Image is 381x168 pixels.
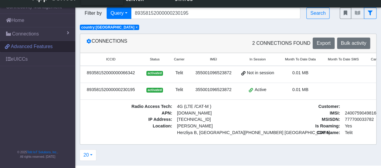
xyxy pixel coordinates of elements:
span: [PERSON_NAME] [177,123,263,130]
button: 20 [80,149,96,161]
span: Bulk activity [341,41,366,46]
span: Carrier [174,57,184,62]
span: ICCID [106,57,115,62]
div: 89358152000000066342 [84,70,138,76]
a: Telit IoT Solutions, Inc. [27,151,57,154]
span: Yes [345,124,352,128]
span: IP Address : [84,116,175,123]
div: fitlers menu [340,8,376,19]
span: Status [150,57,160,62]
span: Filter by [80,10,107,17]
span: CDP Name : [274,130,342,136]
input: Search... [131,8,301,19]
span: 2 Connections found [252,40,310,47]
div: 355001096523872 [194,87,233,93]
span: Advanced Features [11,43,53,50]
span: Month To Date SMS [328,57,359,62]
div: Connections [82,38,228,49]
span: Month To Date Data [285,57,316,62]
span: MSISDN : [274,116,342,123]
span: Radio Access Tech : [84,103,175,110]
span: activated [146,88,163,93]
span: × [136,25,138,29]
div: 355001096523872 [194,70,233,76]
button: Bulk activity [337,38,370,49]
span: 4G (LTE /CAT-M ) [175,103,266,110]
button: Search [306,8,329,19]
span: 0.01 MB [292,87,308,92]
span: IMSI : [274,110,342,117]
span: IMEI [210,57,217,62]
div: 89358152000000230195 [84,87,138,93]
span: Connections [12,30,39,38]
div: Telit [171,87,187,93]
span: country:[GEOGRAPHIC_DATA] [81,25,134,29]
span: Herzliya B, [GEOGRAPHIC_DATA][PHONE_NUMBER] [GEOGRAPHIC_DATA] [177,130,263,136]
span: Is Roaming : [274,123,342,130]
span: In Session [249,57,266,62]
span: APN : [84,110,175,117]
span: Location : [84,123,175,136]
button: Close [136,26,138,29]
button: Query [107,8,131,19]
span: activated [146,71,163,76]
span: Export [317,41,330,46]
span: 0.01 MB [292,70,308,75]
span: Customer : [274,103,342,110]
div: Telit [171,70,187,76]
span: Active [255,87,266,93]
button: Export [313,38,334,49]
span: [TECHNICAL_ID] [177,117,211,122]
span: Not in session [247,70,274,76]
span: [DOMAIN_NAME] [175,110,266,117]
